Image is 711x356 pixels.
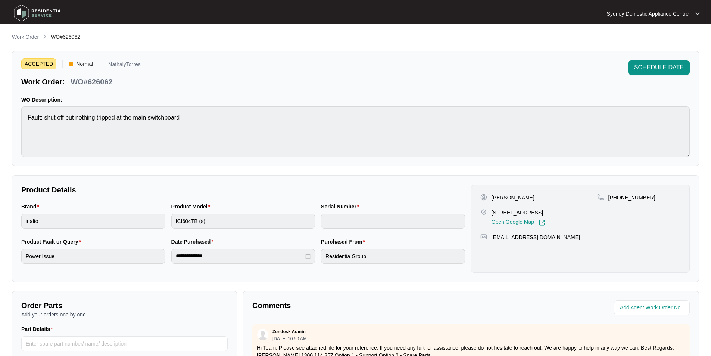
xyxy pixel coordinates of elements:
[171,238,216,245] label: Date Purchased
[21,96,690,103] p: WO Description:
[492,194,534,201] p: [PERSON_NAME]
[480,209,487,216] img: map-pin
[11,2,63,24] img: residentia service logo
[12,33,39,41] p: Work Order
[480,194,487,201] img: user-pin
[21,203,42,210] label: Brand
[42,34,48,40] img: chevron-right
[21,238,84,245] label: Product Fault or Query
[607,10,689,18] p: Sydney Domestic Appliance Centre
[321,249,465,264] input: Purchased From
[21,249,165,264] input: Product Fault or Query
[21,77,65,87] p: Work Order:
[272,329,306,335] p: Zendesk Admin
[272,337,307,341] p: [DATE] 10:50 AM
[21,300,228,311] p: Order Parts
[176,252,304,260] input: Date Purchased
[620,303,685,312] input: Add Agent Work Order No.
[480,233,487,240] img: map-pin
[321,238,368,245] label: Purchased From
[171,214,315,229] input: Product Model
[69,62,73,66] img: Vercel Logo
[73,58,96,69] span: Normal
[321,214,465,229] input: Serial Number
[608,194,655,201] p: [PHONE_NUMBER]
[21,106,690,157] textarea: Fault: shut off but nothing tripped at the main switchboard
[252,300,466,311] p: Comments
[51,34,80,40] span: WO#626062
[21,325,56,333] label: Part Details
[21,214,165,229] input: Brand
[108,62,140,69] p: NathalyTorres
[539,219,545,226] img: Link-External
[492,233,580,241] p: [EMAIL_ADDRESS][DOMAIN_NAME]
[597,194,604,201] img: map-pin
[21,185,465,195] p: Product Details
[21,336,228,351] input: Part Details
[21,58,56,69] span: ACCEPTED
[634,63,684,72] span: SCHEDULE DATE
[492,209,545,216] p: [STREET_ADDRESS],
[71,77,112,87] p: WO#626062
[628,60,690,75] button: SCHEDULE DATE
[21,311,228,318] p: Add your orders one by one
[492,219,545,226] a: Open Google Map
[321,203,362,210] label: Serial Number
[10,33,40,41] a: Work Order
[171,203,213,210] label: Product Model
[257,329,268,340] img: user.svg
[695,12,700,16] img: dropdown arrow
